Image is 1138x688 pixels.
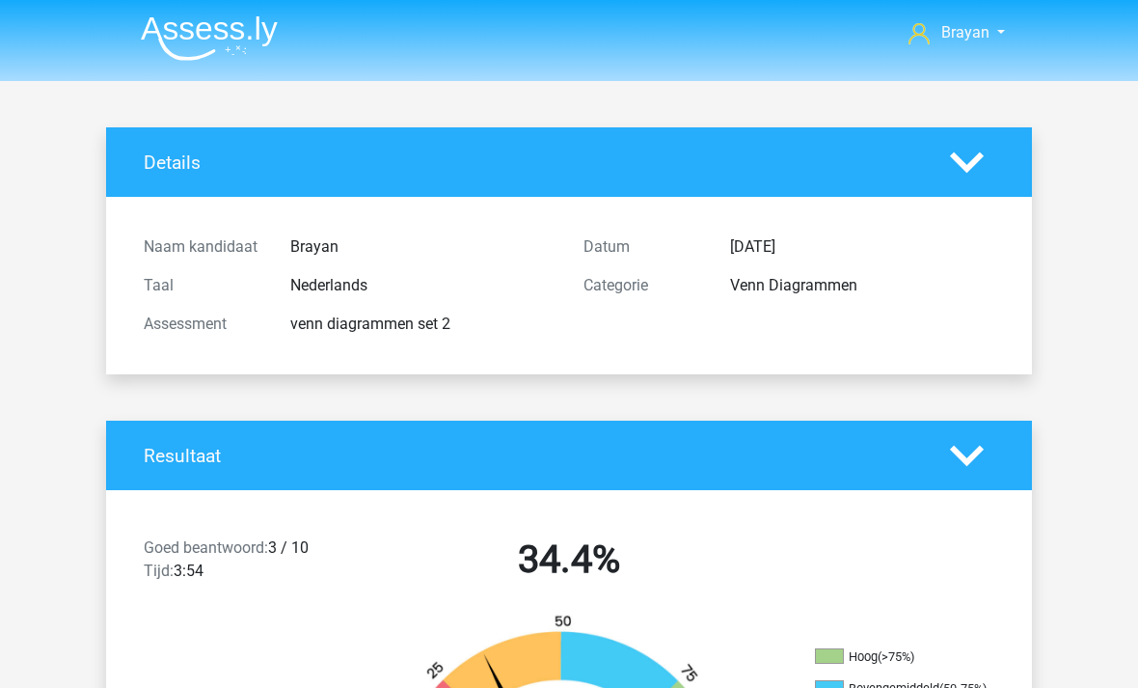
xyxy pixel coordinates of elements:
[364,537,774,583] h2: 34.4%
[276,274,569,297] div: Nederlands
[569,235,716,259] div: Datum
[276,235,569,259] div: Brayan
[129,235,276,259] div: Naam kandidaat
[716,274,1009,297] div: Venn Diagrammen
[276,313,569,336] div: venn diagrammen set 2
[569,274,716,297] div: Categorie
[878,649,914,664] div: (>75%)
[941,23,989,41] span: Brayan
[144,445,921,467] h4: Resultaat
[815,648,1008,666] li: Hoog
[129,313,276,336] div: Assessment
[144,151,921,174] h4: Details
[144,562,174,580] span: Tijd:
[901,21,1013,44] a: Brayan
[144,538,268,557] span: Goed beantwoord:
[129,537,349,591] div: 3 / 10 3:54
[141,15,278,61] img: Assessly
[716,235,1009,259] div: [DATE]
[129,274,276,297] div: Taal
